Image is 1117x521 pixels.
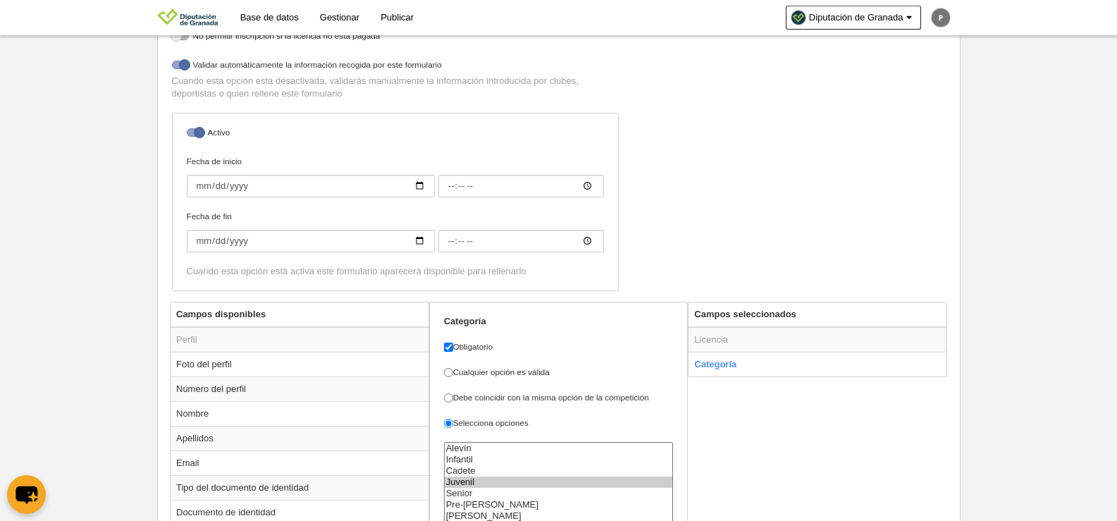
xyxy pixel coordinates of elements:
th: Campos seleccionados [689,302,946,327]
td: Apellidos [171,426,428,450]
option: Cadete [445,465,673,477]
input: Cualquier opción es válida [444,368,453,377]
option: Pre-Benjamín [445,499,673,510]
input: Fecha de fin [187,230,435,252]
label: Selecciona opciones [444,417,674,429]
img: c2l6ZT0zMHgzMCZmcz05JnRleHQ9UCZiZz03NTc1NzU%3D.png [932,8,950,27]
td: Email [171,450,428,475]
strong: Categoría [444,316,486,326]
label: Cualquier opción es válida [444,366,674,379]
label: Fecha de inicio [187,155,604,197]
th: Campos disponibles [171,302,428,327]
label: Activo [187,126,604,142]
option: Juvenil [445,477,673,488]
td: Nombre [171,401,428,426]
input: Fecha de inicio [438,175,604,197]
option: Alevín [445,443,673,454]
input: Obligatorio [444,343,453,352]
label: Obligatorio [444,341,674,353]
img: Oa6SvBRBA39l.30x30.jpg [791,11,806,25]
div: Cuando esta opción está activa este formulario aparecerá disponible para rellenarlo [187,265,604,278]
option: Senior [445,488,673,499]
td: Foto del perfil [171,352,428,376]
td: Licencia [689,327,946,353]
td: Perfil [171,327,428,353]
a: Diputación de Granada [786,6,921,30]
input: Fecha de fin [438,230,604,252]
td: Tipo del documento de identidad [171,475,428,500]
input: Selecciona opciones [444,419,453,428]
td: Categoría [689,352,946,376]
td: Número del perfil [171,376,428,401]
input: Debe coincidir con la misma opción de la competición [444,393,453,403]
label: Debe coincidir con la misma opción de la competición [444,391,674,404]
label: Validar automáticamente la información recogida por este formulario [172,59,619,75]
label: Fecha de fin [187,210,604,252]
option: Infantil [445,454,673,465]
input: Fecha de inicio [187,175,435,197]
label: No permitir inscripción si la licencia no está pagada [172,30,619,46]
button: chat-button [7,475,46,514]
img: Diputación de Granada [157,8,218,25]
span: Diputación de Granada [809,11,903,25]
p: Cuando esta opción está desactivada, validarás manualmente la información introducida por clubes,... [172,75,619,100]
